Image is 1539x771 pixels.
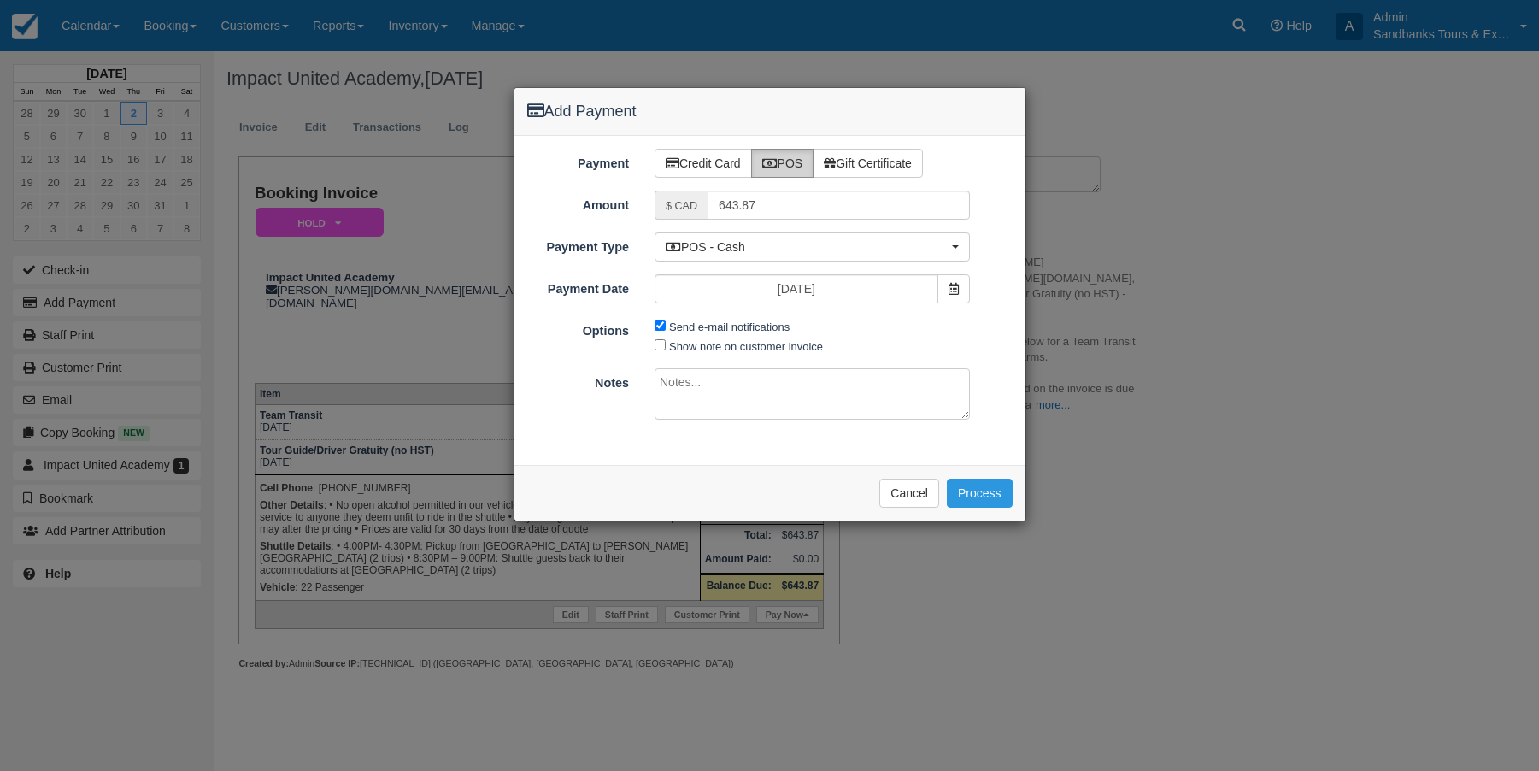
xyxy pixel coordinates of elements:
label: Payment Type [514,232,643,256]
input: Valid amount required. [708,191,970,220]
h4: Add Payment [527,101,1013,123]
button: Process [947,479,1013,508]
label: Payment Date [514,274,643,298]
label: Send e-mail notifications [669,321,790,333]
label: Credit Card [655,149,752,178]
label: POS [751,149,814,178]
label: Options [514,316,643,340]
small: $ CAD [666,200,697,212]
span: POS - Cash [666,238,948,256]
label: Notes [514,368,643,392]
label: Payment [514,149,643,173]
button: POS - Cash [655,232,970,262]
label: Gift Certificate [813,149,923,178]
label: Amount [514,191,643,215]
button: Cancel [879,479,939,508]
label: Show note on customer invoice [669,340,823,353]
